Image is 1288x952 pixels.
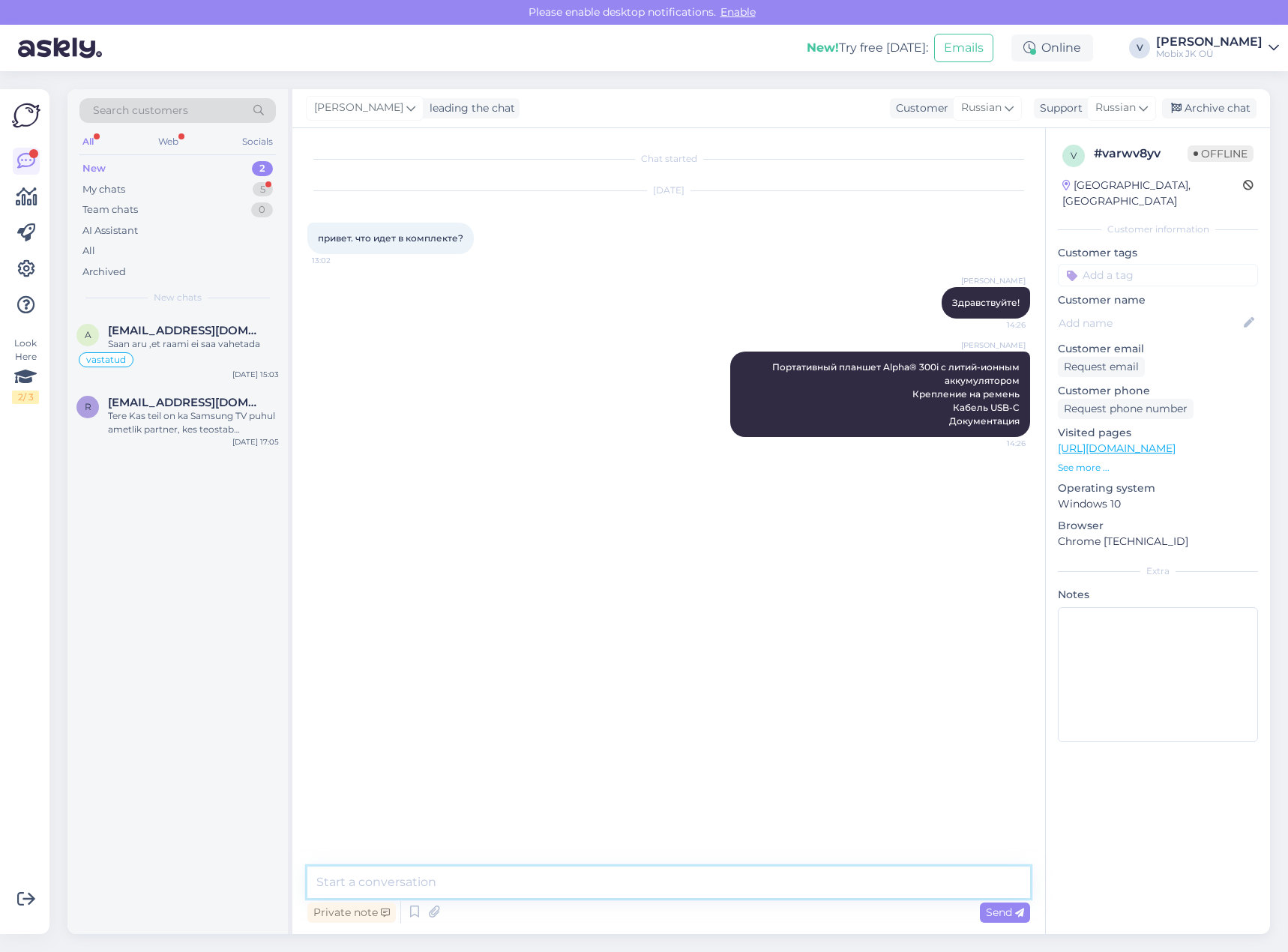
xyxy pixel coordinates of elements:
div: [DATE] 17:05 [232,436,279,448]
span: vastatud [86,355,126,364]
div: Customer information [1058,223,1258,236]
p: Customer phone [1058,383,1258,399]
div: Request email [1058,357,1145,377]
span: raido.pajusi@gmail.com [108,396,264,409]
div: Team chats [82,202,138,217]
a: [PERSON_NAME]Mobix JK OÜ [1156,36,1279,60]
span: Russian [1095,100,1136,116]
div: [DATE] 15:03 [232,369,279,380]
p: Windows 10 [1058,496,1258,512]
img: Askly Logo [12,101,40,130]
span: v [1071,150,1077,161]
div: Look Here [12,337,39,404]
div: # varwv8yv [1094,145,1188,163]
div: Extra [1058,564,1258,578]
span: a [85,329,91,340]
div: Mobix JK OÜ [1156,48,1263,60]
span: 14:26 [969,319,1026,331]
span: r [85,401,91,412]
input: Add name [1059,315,1241,331]
span: [PERSON_NAME] [961,340,1026,351]
span: Здравствуйте! [952,297,1020,308]
span: Send [986,906,1024,919]
p: See more ... [1058,461,1258,475]
span: Offline [1188,145,1254,162]
span: 13:02 [312,255,368,266]
span: ats.teppan@gmail.com [108,324,264,337]
button: Emails [934,34,993,62]
div: Socials [239,132,276,151]
div: 2 / 3 [12,391,39,404]
p: Customer name [1058,292,1258,308]
p: Operating system [1058,480,1258,496]
div: Support [1034,100,1083,116]
div: My chats [82,182,125,197]
span: New chats [154,291,202,304]
p: Customer tags [1058,245,1258,261]
div: Try free [DATE]: [807,39,928,57]
span: Search customers [93,103,188,118]
div: Web [155,132,181,151]
span: [PERSON_NAME] [961,275,1026,286]
span: Russian [961,100,1002,116]
div: leading the chat [424,100,515,116]
p: Visited pages [1058,425,1258,441]
div: Archive chat [1162,98,1257,118]
span: [PERSON_NAME] [314,100,403,116]
p: Notes [1058,587,1258,603]
div: Chat started [307,152,1030,166]
div: 5 [253,182,273,197]
div: Private note [307,903,396,923]
div: 0 [251,202,273,217]
div: [PERSON_NAME] [1156,36,1263,48]
input: Add a tag [1058,264,1258,286]
span: привет. что идет в комплекте? [318,232,463,244]
p: Customer email [1058,341,1258,357]
div: Archived [82,265,126,280]
p: Chrome [TECHNICAL_ID] [1058,534,1258,549]
span: 14:26 [969,438,1026,449]
div: V [1129,37,1150,58]
div: Customer [890,100,948,116]
div: Request phone number [1058,399,1194,419]
div: Saan aru ,et raami ei saa vahetada [108,337,279,351]
b: New! [807,40,839,55]
div: AI Assistant [82,223,138,238]
div: [GEOGRAPHIC_DATA], [GEOGRAPHIC_DATA] [1062,178,1243,209]
p: Browser [1058,518,1258,534]
div: Tere Kas teil on ka Samsung TV puhul ametlik partner, kes teostab garantiitöid? [108,409,279,436]
div: All [79,132,97,151]
span: Enable [716,5,760,19]
a: [URL][DOMAIN_NAME] [1058,442,1176,455]
div: Online [1011,34,1093,61]
span: Портативный планшет Alpha® 300i с литий-ионным аккумулятором Крепление на ремень Кабель USB-C Док... [772,361,1022,427]
div: All [82,244,95,259]
div: [DATE] [307,184,1030,197]
div: 2 [252,161,273,176]
div: New [82,161,106,176]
